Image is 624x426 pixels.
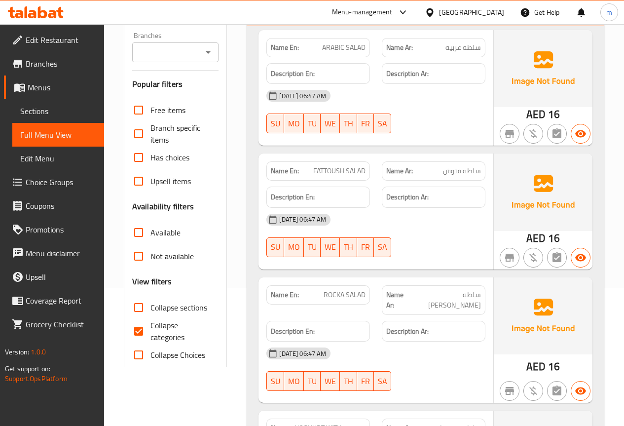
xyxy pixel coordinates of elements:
span: FR [361,374,370,388]
h3: View filters [132,276,172,287]
span: Branch specific items [150,122,211,146]
span: Branches [26,58,96,70]
a: Support.OpsPlatform [5,372,68,385]
span: WE [325,240,336,254]
span: SU [271,116,280,131]
a: Full Menu View [12,123,104,147]
span: Choice Groups [26,176,96,188]
button: TH [340,114,357,133]
div: [GEOGRAPHIC_DATA] [439,7,504,18]
span: TU [308,374,317,388]
span: Coverage Report [26,295,96,307]
span: TU [308,240,317,254]
button: WE [321,237,340,257]
span: MO [288,240,300,254]
strong: Description Ar: [386,191,429,203]
span: m [606,7,612,18]
span: SU [271,240,280,254]
h3: Availability filters [132,201,194,212]
span: AED [526,357,546,376]
strong: Description En: [271,191,315,203]
button: MO [284,371,304,391]
span: SA [378,374,387,388]
a: Grocery Checklist [4,312,104,336]
a: Menu disclaimer [4,241,104,265]
span: Edit Menu [20,153,96,164]
span: سلطه فتوش [443,166,481,176]
a: Choice Groups [4,170,104,194]
button: TH [340,237,357,257]
h3: Popular filters [132,78,219,90]
button: SA [374,114,391,133]
img: Ae5nvW7+0k+MAAAAAElFTkSuQmCC [494,154,592,231]
span: 16 [548,357,560,376]
button: FR [357,114,374,133]
span: Collapse Choices [150,349,205,361]
button: Purchased item [523,248,543,268]
span: SA [378,116,387,131]
span: TH [344,240,353,254]
span: Upsell [26,271,96,283]
button: TU [304,237,321,257]
span: Sections [20,105,96,117]
button: Available [571,248,590,268]
button: SU [266,237,284,257]
span: Not available [150,250,194,262]
strong: Name En: [271,42,299,53]
span: 16 [548,105,560,124]
button: Not has choices [547,124,567,144]
button: Not has choices [547,381,567,401]
span: Upsell items [150,175,191,187]
button: SA [374,237,391,257]
span: TH [344,374,353,388]
span: 16 [548,229,560,248]
button: MO [284,237,304,257]
span: سلطه [PERSON_NAME] [412,290,481,310]
button: Not branch specific item [500,381,519,401]
button: SA [374,371,391,391]
button: Not branch specific item [500,124,519,144]
span: ARABIC SALAD [322,42,366,53]
button: Open [201,45,215,59]
span: Menus [28,81,96,93]
button: SU [266,114,284,133]
span: MO [288,374,300,388]
span: TH [344,116,353,131]
span: [DATE] 06:47 AM [275,215,330,224]
strong: Name Ar: [386,290,412,310]
a: Edit Restaurant [4,28,104,52]
div: Menu-management [332,6,393,18]
span: Version: [5,346,29,358]
span: Promotions [26,224,96,235]
strong: Name En: [271,290,299,300]
a: Coverage Report [4,289,104,312]
span: AED [526,229,546,248]
span: AED [526,105,546,124]
img: Ae5nvW7+0k+MAAAAAElFTkSuQmCC [494,277,592,354]
span: WE [325,374,336,388]
button: TU [304,371,321,391]
button: Purchased item [523,124,543,144]
span: FATTOUSH SALAD [313,166,366,176]
a: Edit Menu [12,147,104,170]
span: MO [288,116,300,131]
button: WE [321,114,340,133]
a: Branches [4,52,104,76]
span: Available [150,227,181,238]
strong: Description Ar: [386,68,429,80]
strong: Name Ar: [386,166,413,176]
button: FR [357,237,374,257]
strong: Description En: [271,325,315,338]
span: Grocery Checklist [26,318,96,330]
button: Available [571,124,590,144]
button: WE [321,371,340,391]
button: MO [284,114,304,133]
button: TH [340,371,357,391]
strong: Name En: [271,166,299,176]
span: Free items [150,104,185,116]
span: Get support on: [5,362,50,375]
img: Ae5nvW7+0k+MAAAAAElFTkSuQmCC [494,30,592,107]
a: Menus [4,76,104,99]
span: SU [271,374,280,388]
button: Available [571,381,590,401]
